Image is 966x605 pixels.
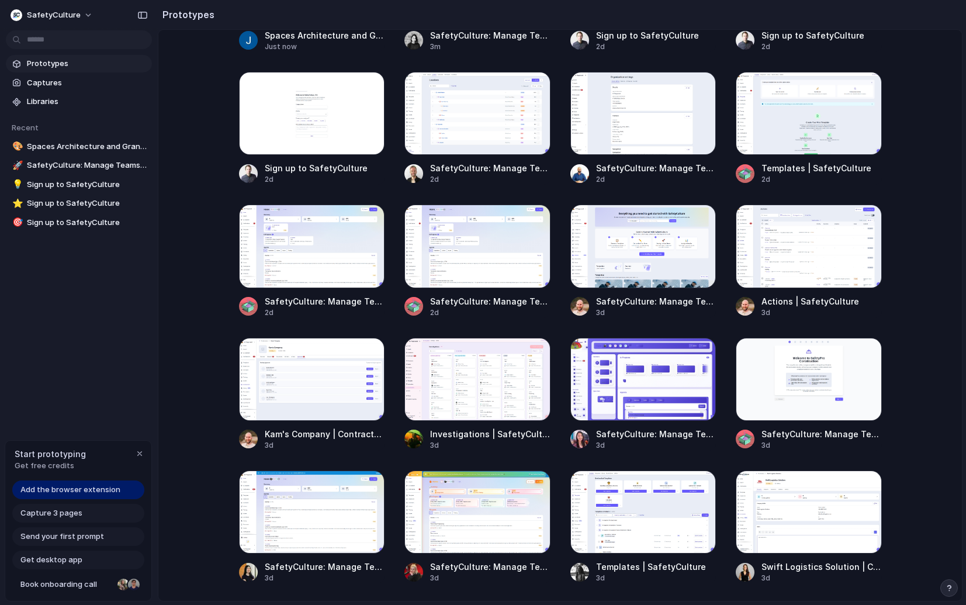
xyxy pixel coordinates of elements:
[158,8,214,22] h2: Prototypes
[761,174,871,185] div: 2d
[12,197,20,210] div: ⭐
[596,162,716,174] div: SafetyCulture: Manage Teams and Inspection Data | SafetyCulture
[239,471,385,583] a: SafetyCulture: Manage Teams and Inspection Data | SafetyCultureSafetyCulture: Manage Teams and In...
[761,428,882,440] div: SafetyCulture: Manage Teams and Inspection Data | SafetyCulture
[27,58,147,70] span: Prototypes
[20,531,104,542] span: Send your first prompt
[265,440,385,451] div: 3d
[239,338,385,451] a: Kam's Company | Contractors | SafetyCultureKam's Company | Contractors | SafetyCulture3d
[570,205,716,317] a: SafetyCulture: Manage Teams and Inspection Data | SafetyCultureSafetyCulture: Manage Teams and In...
[6,74,152,92] a: Captures
[27,9,81,21] span: SafetyCulture
[430,573,550,583] div: 3d
[430,29,550,42] div: SafetyCulture: Manage Teams and Inspection Data
[27,96,147,108] span: Libraries
[6,6,99,25] button: SafetyCulture
[265,428,385,440] div: Kam's Company | Contractors | SafetyCulture
[736,471,882,583] a: Swift Logistics Solution | Contractors | SafetyCultureSwift Logistics Solution | Contractors | Sa...
[6,195,152,212] a: ⭐Sign up to SafetyCulture
[6,55,152,72] a: Prototypes
[736,72,882,185] a: Templates | SafetyCultureTemplates | SafetyCulture2d
[404,471,550,583] a: SafetyCulture: Manage Teams and Inspection Data | SafetyCultureSafetyCulture: Manage Teams and In...
[404,338,550,451] a: Investigations | SafetyCultureInvestigations | SafetyCulture3d
[265,174,368,185] div: 2d
[27,217,147,229] span: Sign up to SafetyCulture
[596,440,716,451] div: 3d
[430,295,550,307] div: SafetyCulture: Manage Teams and Inspection Data | SafetyCulture
[736,338,882,451] a: SafetyCulture: Manage Teams and Inspection Data | SafetyCultureSafetyCulture: Manage Teams and In...
[430,42,550,52] div: 3m
[265,295,385,307] div: SafetyCulture: Manage Teams and Inspection Data | SafetyCulture
[20,507,82,519] span: Capture 3 pages
[12,216,20,229] div: 🎯
[404,205,550,317] a: SafetyCulture: Manage Teams and Inspection Data | SafetyCultureSafetyCulture: Manage Teams and In...
[27,179,147,191] span: Sign up to SafetyCulture
[761,29,864,42] div: Sign up to SafetyCulture
[239,72,385,185] a: Sign up to SafetyCultureSign up to SafetyCulture2d
[596,42,699,52] div: 2d
[20,579,113,590] span: Book onboarding call
[11,217,22,229] button: 🎯
[570,72,716,185] a: SafetyCulture: Manage Teams and Inspection Data | SafetyCultureSafetyCulture: Manage Teams and In...
[761,42,864,52] div: 2d
[265,307,385,318] div: 2d
[11,179,22,191] button: 💡
[265,42,385,52] div: Just now
[11,198,22,209] button: ⭐
[265,561,385,573] div: SafetyCulture: Manage Teams and Inspection Data | SafetyCulture
[265,29,385,42] div: Spaces Architecture and Granular Control System
[761,440,882,451] div: 3d
[761,573,882,583] div: 3d
[27,141,147,153] span: Spaces Architecture and Granular Control System
[761,162,871,174] div: Templates | SafetyCulture
[27,160,147,171] span: SafetyCulture: Manage Teams and Inspection Data
[596,307,716,318] div: 3d
[239,205,385,317] a: SafetyCulture: Manage Teams and Inspection Data | SafetyCultureSafetyCulture: Manage Teams and In...
[6,214,152,231] a: 🎯Sign up to SafetyCulture
[596,573,706,583] div: 3d
[596,295,716,307] div: SafetyCulture: Manage Teams and Inspection Data | SafetyCulture
[430,174,550,185] div: 2d
[12,178,20,191] div: 💡
[6,93,152,110] a: Libraries
[596,174,716,185] div: 2d
[430,162,550,174] div: SafetyCulture: Manage Teams and Inspection Data | SafetyCulture
[430,307,550,318] div: 2d
[570,471,716,583] a: Templates | SafetyCultureTemplates | SafetyCulture3d
[11,141,22,153] button: 🎨
[6,176,152,193] a: 💡Sign up to SafetyCulture
[404,72,550,185] a: SafetyCulture: Manage Teams and Inspection Data | SafetyCultureSafetyCulture: Manage Teams and In...
[12,140,20,153] div: 🎨
[761,295,859,307] div: Actions | SafetyCulture
[6,157,152,174] a: 🚀SafetyCulture: Manage Teams and Inspection Data
[12,551,144,569] a: Get desktop app
[596,29,699,42] div: Sign up to SafetyCulture
[761,307,859,318] div: 3d
[430,561,550,573] div: SafetyCulture: Manage Teams and Inspection Data | SafetyCulture
[736,205,882,317] a: Actions | SafetyCultureActions | SafetyCulture3d
[430,440,550,451] div: 3d
[12,575,144,594] a: Book onboarding call
[127,578,141,592] div: Christian Iacullo
[12,480,144,499] a: Add the browser extension
[20,484,120,496] span: Add the browser extension
[15,448,86,460] span: Start prototyping
[761,561,882,573] div: Swift Logistics Solution | Contractors | SafetyCulture
[596,561,706,573] div: Templates | SafetyCulture
[27,77,147,89] span: Captures
[11,160,22,171] button: 🚀
[20,554,82,566] span: Get desktop app
[265,573,385,583] div: 3d
[15,460,86,472] span: Get free credits
[27,198,147,209] span: Sign up to SafetyCulture
[6,138,152,155] a: 🎨Spaces Architecture and Granular Control System
[430,428,550,440] div: Investigations | SafetyCulture
[265,162,368,174] div: Sign up to SafetyCulture
[12,159,20,172] div: 🚀
[570,338,716,451] a: SafetyCulture: Manage Teams and Inspection Data | SafetyCultureSafetyCulture: Manage Teams and In...
[12,123,39,132] span: Recent
[116,578,130,592] div: Nicole Kubica
[596,428,716,440] div: SafetyCulture: Manage Teams and Inspection Data | SafetyCulture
